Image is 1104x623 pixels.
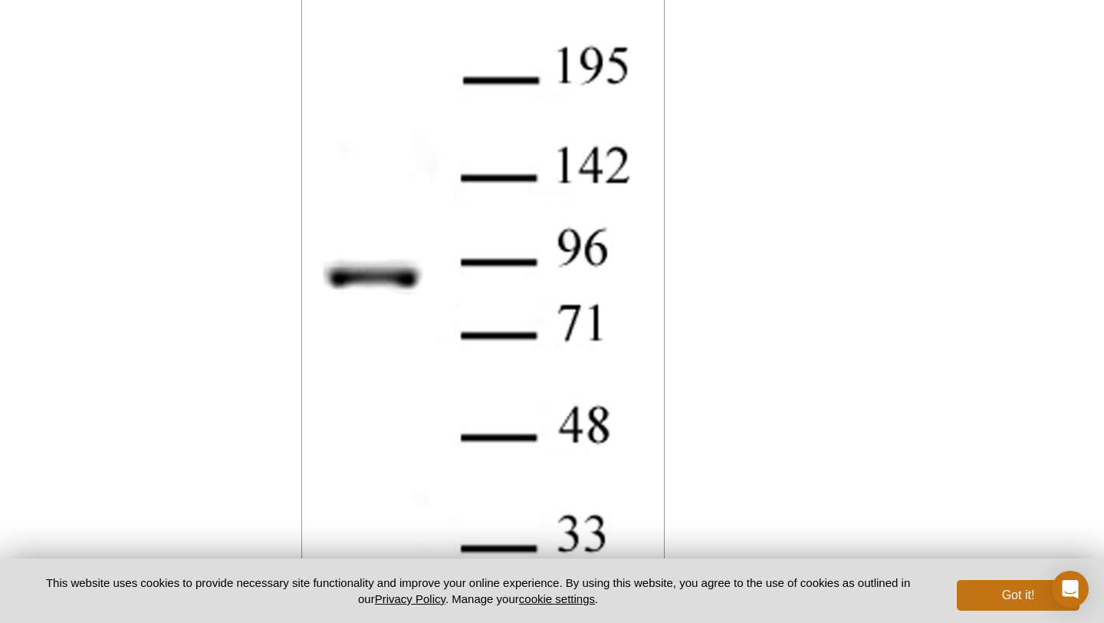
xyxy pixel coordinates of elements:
[25,575,932,607] p: This website uses cookies to provide necessary site functionality and improve your online experie...
[519,592,595,605] button: cookie settings
[957,580,1079,611] button: Got it!
[375,592,445,605] a: Privacy Policy
[1052,571,1089,608] div: Open Intercom Messenger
